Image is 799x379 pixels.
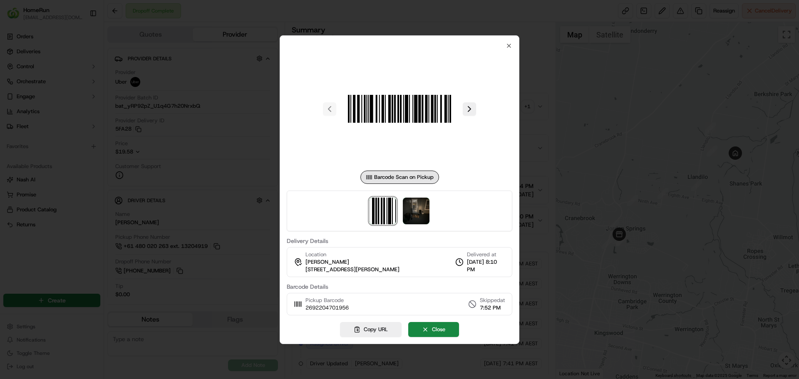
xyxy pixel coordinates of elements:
[467,258,505,273] span: [DATE] 8:10 PM
[408,322,459,337] button: Close
[370,198,396,224] img: barcode_scan_on_pickup image
[340,49,459,169] img: barcode_scan_on_pickup image
[467,251,505,258] span: Delivered at
[287,238,512,244] label: Delivery Details
[305,304,349,312] span: 2692204701956
[403,198,429,224] img: photo_proof_of_delivery image
[305,251,326,258] span: Location
[360,171,439,184] div: Barcode Scan on Pickup
[305,258,349,266] span: [PERSON_NAME]
[480,297,505,304] span: Skipped at
[287,284,512,290] label: Barcode Details
[305,297,349,304] span: Pickup Barcode
[305,266,399,273] span: [STREET_ADDRESS][PERSON_NAME]
[340,322,402,337] button: Copy URL
[480,304,505,312] span: 7:52 PM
